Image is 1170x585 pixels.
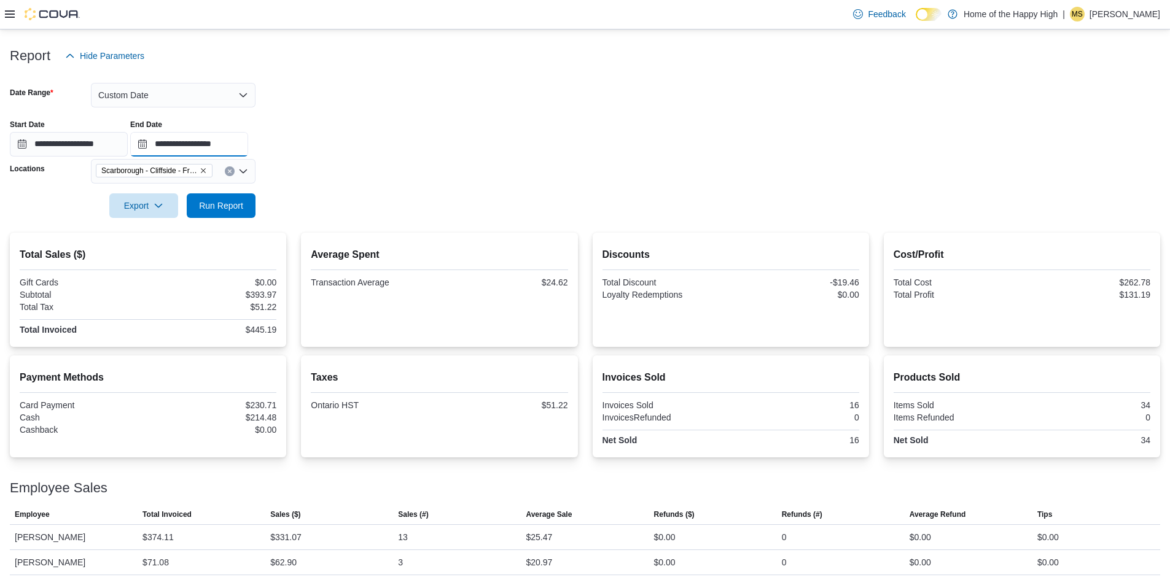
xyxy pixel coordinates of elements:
div: $262.78 [1024,277,1150,287]
span: Refunds ($) [654,509,695,519]
label: Locations [10,164,45,174]
div: [PERSON_NAME] [10,525,138,549]
div: $0.00 [654,555,676,570]
div: Total Discount [603,277,728,287]
input: Press the down key to open a popover containing a calendar. [10,132,128,157]
h2: Taxes [311,370,567,385]
div: Matthew Sanchez [1070,7,1085,21]
div: Loyalty Redemptions [603,290,728,300]
input: Press the down key to open a popover containing a calendar. [130,132,248,157]
div: $71.08 [142,555,169,570]
span: Average Sale [526,509,572,519]
div: $0.00 [150,277,276,287]
div: $25.47 [526,530,552,544]
h3: Report [10,48,50,63]
div: Card Payment [20,400,146,410]
button: Hide Parameters [60,44,149,68]
div: Items Sold [894,400,1020,410]
div: 0 [782,530,787,544]
div: $51.22 [150,302,276,312]
p: [PERSON_NAME] [1090,7,1160,21]
div: Invoices Sold [603,400,728,410]
span: Run Report [199,200,243,212]
div: $0.00 [910,530,931,544]
h2: Average Spent [311,247,567,262]
div: 13 [398,530,408,544]
h2: Products Sold [894,370,1150,385]
div: $331.07 [270,530,302,544]
h2: Cost/Profit [894,247,1150,262]
strong: Net Sold [603,435,638,445]
span: Employee [15,509,50,519]
div: $0.00 [1037,555,1059,570]
div: $445.19 [150,325,276,335]
div: Gift Cards [20,277,146,287]
div: Total Profit [894,290,1020,300]
p: | [1063,7,1065,21]
p: Home of the Happy High [964,7,1058,21]
span: Scarborough - Cliffside - Friendly Stranger [101,165,197,177]
div: Cash [20,413,146,422]
div: $0.00 [733,290,859,300]
div: Items Refunded [894,413,1020,422]
div: $0.00 [654,530,676,544]
div: 3 [398,555,403,570]
strong: Total Invoiced [20,325,77,335]
button: Export [109,193,178,218]
div: $230.71 [150,400,276,410]
img: Cova [25,8,80,20]
div: Subtotal [20,290,146,300]
div: 16 [733,435,859,445]
div: [PERSON_NAME] [10,550,138,575]
h2: Discounts [603,247,859,262]
span: Refunds (#) [782,509,822,519]
div: $214.48 [150,413,276,422]
div: Ontario HST [311,400,437,410]
div: $0.00 [910,555,931,570]
button: Custom Date [91,83,255,107]
div: $51.22 [442,400,567,410]
div: 0 [782,555,787,570]
input: Dark Mode [916,8,942,21]
span: Export [117,193,171,218]
h3: Employee Sales [10,481,107,495]
button: Open list of options [238,166,248,176]
span: Total Invoiced [142,509,192,519]
div: 34 [1024,400,1150,410]
div: $374.11 [142,530,174,544]
span: Average Refund [910,509,966,519]
div: $24.62 [442,277,567,287]
div: Total Cost [894,277,1020,287]
div: $393.97 [150,290,276,300]
h2: Total Sales ($) [20,247,276,262]
div: InvoicesRefunded [603,413,728,422]
div: 0 [1024,413,1150,422]
div: -$19.46 [733,277,859,287]
strong: Net Sold [894,435,929,445]
label: Date Range [10,88,53,98]
div: 34 [1024,435,1150,445]
label: Start Date [10,120,45,130]
div: Total Tax [20,302,146,312]
span: Scarborough - Cliffside - Friendly Stranger [96,164,213,177]
label: End Date [130,120,162,130]
h2: Invoices Sold [603,370,859,385]
span: Hide Parameters [80,50,144,62]
div: 0 [733,413,859,422]
div: $62.90 [270,555,297,570]
div: $20.97 [526,555,552,570]
button: Clear input [225,166,235,176]
div: 16 [733,400,859,410]
button: Remove Scarborough - Cliffside - Friendly Stranger from selection in this group [200,167,207,174]
a: Feedback [848,2,910,26]
span: Sales (#) [398,509,428,519]
h2: Payment Methods [20,370,276,385]
button: Run Report [187,193,255,218]
div: $0.00 [150,425,276,435]
span: MS [1072,7,1083,21]
span: Sales ($) [270,509,300,519]
div: Transaction Average [311,277,437,287]
div: $0.00 [1037,530,1059,544]
div: $131.19 [1024,290,1150,300]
